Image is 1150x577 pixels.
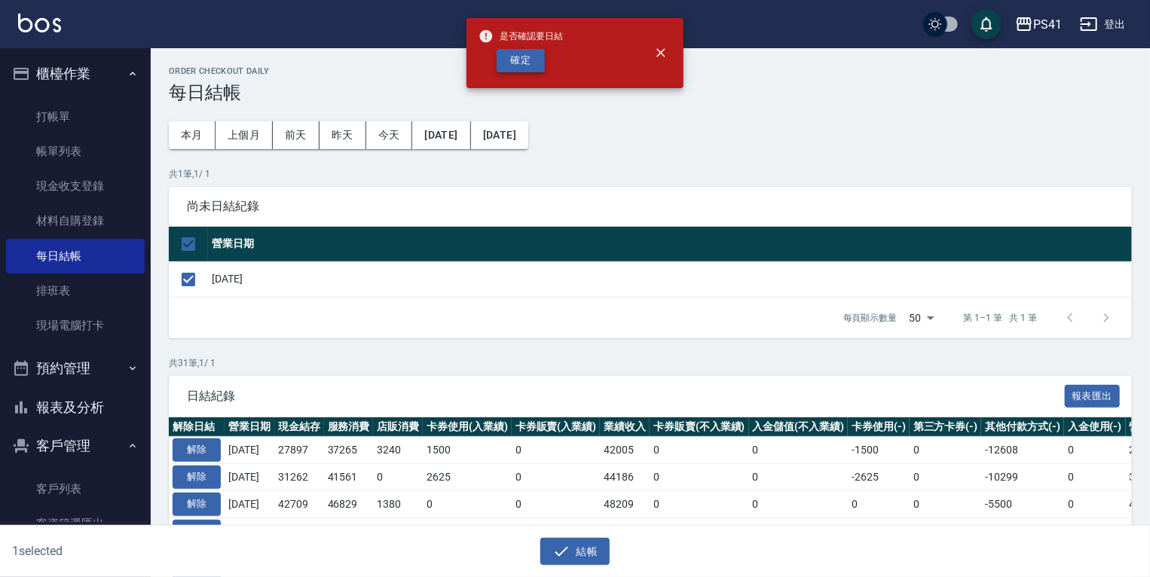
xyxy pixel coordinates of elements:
h6: 1 selected [12,542,285,560]
th: 入金使用(-) [1064,417,1126,437]
button: 解除 [173,466,221,489]
td: 0 [373,464,423,491]
td: [DATE] [225,517,274,545]
td: 0 [749,464,849,491]
td: 1380 [373,490,423,517]
p: 共 1 筆, 1 / 1 [169,167,1132,181]
td: [DATE] [225,437,274,464]
button: PS41 [1009,9,1068,40]
td: [DATE] [225,490,274,517]
button: 報表及分析 [6,388,145,427]
a: 每日結帳 [6,239,145,273]
td: 37265 [324,437,374,464]
button: 預約管理 [6,349,145,388]
a: 報表匯出 [1065,388,1121,402]
th: 卡券使用(入業績) [423,417,512,437]
h3: 每日結帳 [169,82,1132,103]
th: 其他付款方式(-) [981,417,1064,437]
div: 50 [904,298,940,338]
td: 0 [1064,437,1126,464]
button: 上個月 [216,121,273,149]
td: -1500 [848,437,910,464]
button: 客戶管理 [6,426,145,466]
div: PS41 [1033,15,1062,34]
td: 0 [910,464,982,491]
th: 服務消費 [324,417,374,437]
td: -12608 [981,437,1064,464]
img: Logo [18,14,61,32]
button: close [644,36,677,69]
td: 44186 [600,464,650,491]
th: 解除日結 [169,417,225,437]
td: 0 [650,490,749,517]
td: 0 [1064,517,1126,545]
button: 結帳 [540,538,610,566]
td: -1500 [981,517,1064,545]
td: 0 [910,490,982,517]
td: 0 [650,517,749,545]
td: 0 [650,437,749,464]
td: 0 [848,517,910,545]
td: 42005 [600,437,650,464]
th: 卡券販賣(不入業績) [650,417,749,437]
button: [DATE] [412,121,470,149]
td: 12984 [274,517,324,545]
a: 材料自購登錄 [6,203,145,238]
th: 營業日期 [208,227,1132,262]
button: 解除 [173,438,221,462]
td: 14484 [600,517,650,545]
td: 2625 [423,464,512,491]
td: -2625 [848,464,910,491]
th: 店販消費 [373,417,423,437]
h2: Order checkout daily [169,66,1132,76]
th: 第三方卡券(-) [910,417,982,437]
td: 0 [512,464,601,491]
td: 41561 [324,464,374,491]
p: 每頁顯示數量 [843,311,898,325]
span: 尚未日結紀錄 [187,199,1114,214]
a: 打帳單 [6,99,145,134]
td: 3240 [373,437,423,464]
button: 登出 [1074,11,1132,38]
td: 0 [423,517,512,545]
td: 27897 [274,437,324,464]
button: 櫃檯作業 [6,54,145,93]
td: 0 [749,490,849,517]
th: 卡券販賣(入業績) [512,417,601,437]
th: 營業日期 [225,417,274,437]
td: 48209 [600,490,650,517]
td: 0 [512,490,601,517]
span: 日結紀錄 [187,389,1065,404]
a: 現場電腦打卡 [6,308,145,343]
button: 解除 [173,520,221,543]
button: 解除 [173,493,221,516]
td: 0 [650,464,749,491]
button: 前天 [273,121,320,149]
td: 13184 [324,517,374,545]
span: 是否確認要日結 [479,29,563,44]
th: 業績收入 [600,417,650,437]
button: 今天 [366,121,413,149]
td: 0 [749,517,849,545]
button: 本月 [169,121,216,149]
th: 卡券使用(-) [848,417,910,437]
td: 0 [1064,464,1126,491]
td: -5500 [981,490,1064,517]
td: -10299 [981,464,1064,491]
td: 0 [749,437,849,464]
td: 0 [910,437,982,464]
p: 第 1–1 筆 共 1 筆 [964,311,1037,325]
td: 0 [1064,490,1126,517]
td: 0 [512,517,601,545]
button: 昨天 [320,121,366,149]
td: 1300 [373,517,423,545]
a: 帳單列表 [6,134,145,169]
button: [DATE] [471,121,528,149]
button: save [971,9,1002,39]
a: 客戶列表 [6,472,145,506]
th: 入金儲值(不入業績) [749,417,849,437]
td: 42709 [274,490,324,517]
td: [DATE] [225,464,274,491]
th: 現金結存 [274,417,324,437]
td: 0 [423,490,512,517]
